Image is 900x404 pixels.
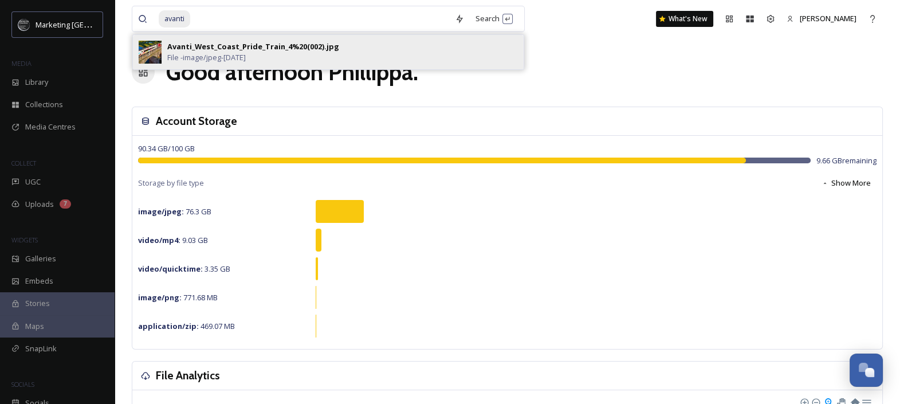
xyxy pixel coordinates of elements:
span: avanti [159,10,190,27]
span: COLLECT [11,159,36,167]
strong: application/zip : [138,321,199,331]
span: 90.34 GB / 100 GB [138,143,195,154]
span: 771.68 MB [138,292,218,303]
span: Library [25,77,48,88]
span: 9.66 GB remaining [816,155,877,166]
strong: image/png : [138,292,182,303]
h1: Good afternoon Phillippa . [166,55,418,89]
strong: video/quicktime : [138,264,203,274]
span: Media Centres [25,121,76,132]
span: Maps [25,321,44,332]
span: MEDIA [11,59,32,68]
span: 9.03 GB [138,235,208,245]
strong: image/jpeg : [138,206,184,217]
span: Embeds [25,276,53,287]
span: Uploads [25,199,54,210]
a: [PERSON_NAME] [781,7,862,30]
img: Avanti_West_Coast_Pride_Train_4%252520%2528002%2529.jpg [139,41,162,64]
span: Stories [25,298,50,309]
div: Search [470,7,518,30]
img: MC-Logo-01.svg [18,19,30,30]
span: Galleries [25,253,56,264]
span: 469.07 MB [138,321,235,331]
span: File - image/jpeg - [DATE] [167,52,246,63]
span: 76.3 GB [138,206,211,217]
span: Marketing [GEOGRAPHIC_DATA] [36,19,144,30]
span: [PERSON_NAME] [800,13,856,23]
h3: File Analytics [156,367,220,384]
div: Avanti_West_Coast_Pride_Train_4%20(002).jpg [167,41,339,52]
span: SOCIALS [11,380,34,389]
h3: Account Storage [156,113,237,130]
div: 7 [60,199,71,209]
button: Show More [816,172,877,194]
strong: video/mp4 : [138,235,180,245]
a: What's New [656,11,713,27]
button: Open Chat [850,354,883,387]
span: 3.35 GB [138,264,230,274]
span: WIDGETS [11,236,38,244]
span: SnapLink [25,343,57,354]
span: Collections [25,99,63,110]
span: UGC [25,176,41,187]
span: Storage by file type [138,178,204,189]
